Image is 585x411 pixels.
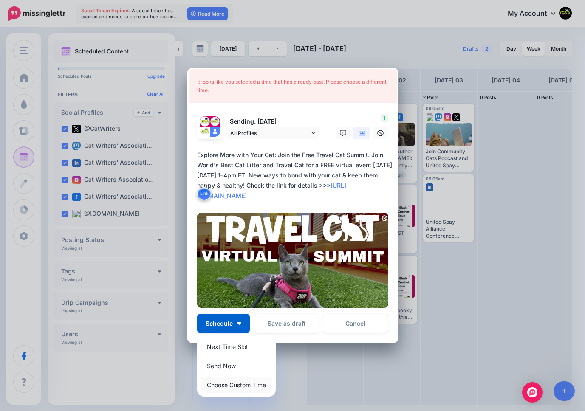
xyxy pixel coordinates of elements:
div: Explore More with Your Cat: Join the Free Travel Cat Summit. Join World's Best Cat Litter and Tra... [197,150,393,201]
img: arrow-down-white.png [237,322,241,325]
button: Schedule [197,314,250,333]
img: 45698106_333706100514846_7785613158785220608_n-bsa140427.jpg [210,116,220,127]
img: ffae8dcf99b1d535-87638.png [200,127,210,137]
img: user_default_image.png [210,127,220,137]
div: Open Intercom Messenger [522,382,543,403]
a: All Profiles [226,127,319,139]
img: 1qlX9Brh-74720.jpg [200,116,210,127]
div: Schedule [197,335,276,397]
a: Next Time Slot [201,338,272,355]
img: 6CJRA4I74ZOJTI251IP9B4WP4BSZYXI8.png [197,213,388,308]
a: Choose Custom Time [201,377,272,393]
span: 1 [381,114,388,122]
a: Cancel [323,314,388,333]
span: All Profiles [230,129,309,138]
a: Send Now [201,358,272,374]
span: Schedule [206,321,233,327]
button: Save as draft [254,314,319,333]
p: Sending: [DATE] [226,117,319,127]
button: Link [197,187,211,200]
div: It looks like you selected a time that has already past. Please choose a different time. [189,69,397,103]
